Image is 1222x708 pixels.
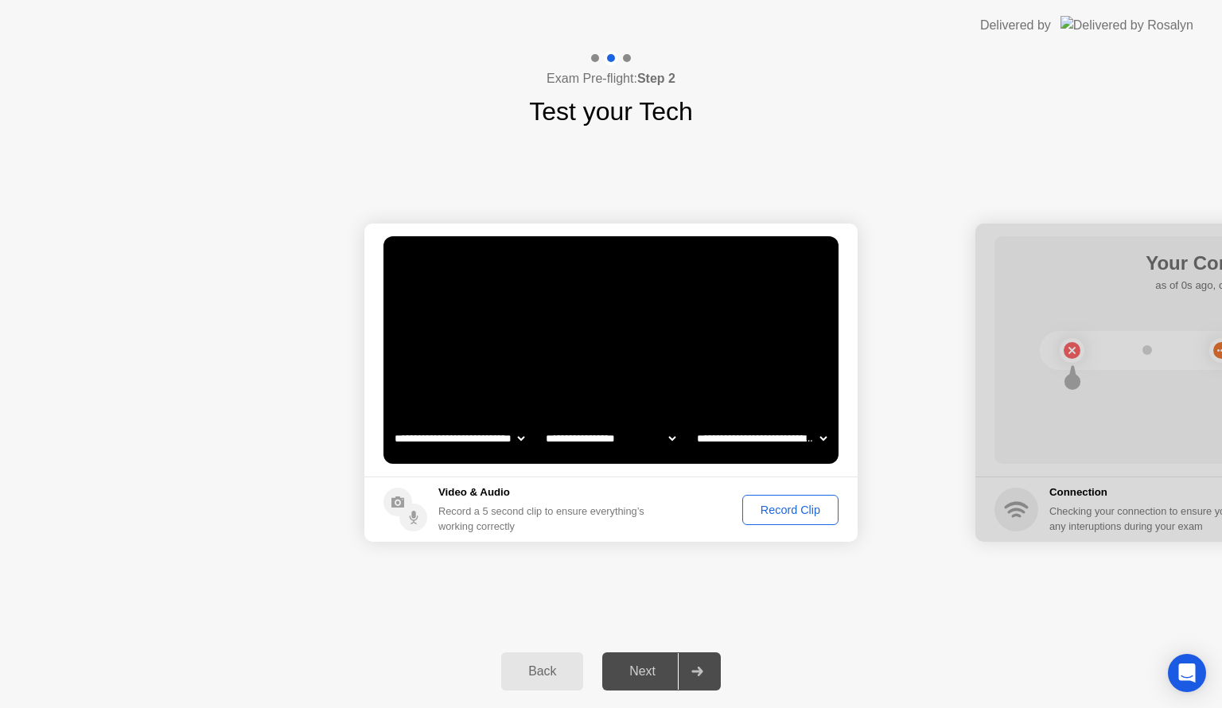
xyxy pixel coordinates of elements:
[529,92,693,130] h1: Test your Tech
[438,504,651,534] div: Record a 5 second clip to ensure everything’s working correctly
[607,664,678,679] div: Next
[748,504,833,516] div: Record Clip
[543,422,679,454] select: Available speakers
[391,422,527,454] select: Available cameras
[602,652,721,690] button: Next
[980,16,1051,35] div: Delivered by
[547,69,675,88] h4: Exam Pre-flight:
[438,484,651,500] h5: Video & Audio
[506,664,578,679] div: Back
[742,495,839,525] button: Record Clip
[1060,16,1193,34] img: Delivered by Rosalyn
[501,652,583,690] button: Back
[694,422,830,454] select: Available microphones
[637,72,675,85] b: Step 2
[1168,654,1206,692] div: Open Intercom Messenger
